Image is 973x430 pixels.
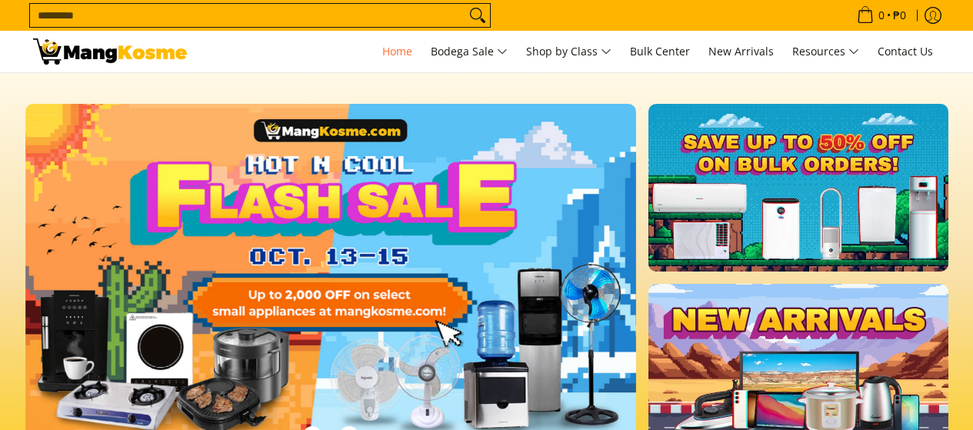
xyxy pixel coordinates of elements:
[785,31,867,72] a: Resources
[526,42,611,62] span: Shop by Class
[852,7,911,24] span: •
[431,42,508,62] span: Bodega Sale
[792,42,859,62] span: Resources
[876,10,887,21] span: 0
[518,31,619,72] a: Shop by Class
[870,31,941,72] a: Contact Us
[202,31,941,72] nav: Main Menu
[33,38,187,65] img: Mang Kosme: Your Home Appliances Warehouse Sale Partner!
[382,44,412,58] span: Home
[375,31,420,72] a: Home
[701,31,781,72] a: New Arrivals
[465,4,490,27] button: Search
[622,31,698,72] a: Bulk Center
[891,10,908,21] span: ₱0
[423,31,515,72] a: Bodega Sale
[878,44,933,58] span: Contact Us
[630,44,690,58] span: Bulk Center
[708,44,774,58] span: New Arrivals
